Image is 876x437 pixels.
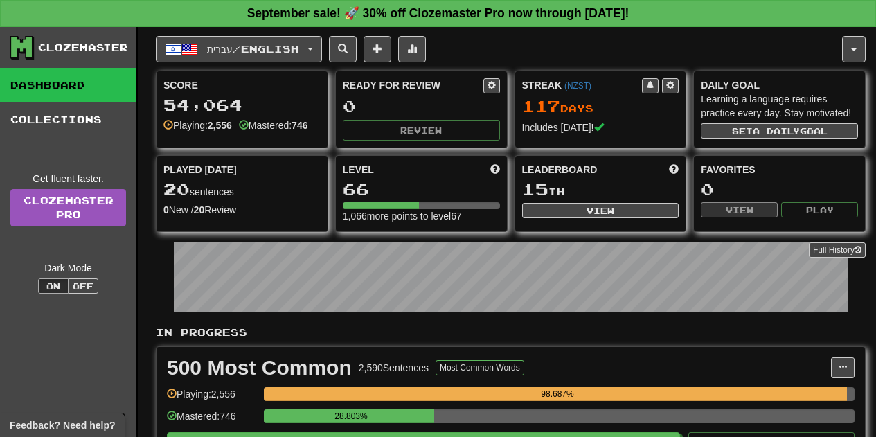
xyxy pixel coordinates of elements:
strong: 746 [292,120,307,131]
p: In Progress [156,325,866,339]
div: Ready for Review [343,78,483,92]
div: 54,064 [163,96,321,114]
div: New / Review [163,203,321,217]
div: 0 [701,181,858,198]
div: Day s [522,98,679,116]
span: עברית / English [207,43,299,55]
div: 98.687% [268,387,847,401]
button: More stats [398,36,426,62]
div: Learning a language requires practice every day. Stay motivated! [701,92,858,120]
div: Streak [522,78,643,92]
span: 15 [522,179,548,199]
strong: 2,556 [208,120,232,131]
div: Clozemaster [38,41,128,55]
span: Level [343,163,374,177]
div: Dark Mode [10,261,126,275]
div: sentences [163,181,321,199]
button: View [522,203,679,218]
strong: September sale! 🚀 30% off Clozemaster Pro now through [DATE]! [247,6,629,20]
button: Search sentences [329,36,357,62]
span: Played [DATE] [163,163,237,177]
div: 2,590 Sentences [359,361,429,375]
a: (NZST) [564,81,591,91]
span: Open feedback widget [10,418,115,432]
div: Mastered: 746 [167,409,257,432]
span: Leaderboard [522,163,598,177]
button: View [701,202,778,217]
div: Get fluent faster. [10,172,126,186]
span: This week in points, UTC [669,163,679,177]
button: Off [68,278,98,294]
span: 117 [522,96,560,116]
div: 500 Most Common [167,357,352,378]
button: עברית/English [156,36,322,62]
span: Score more points to level up [490,163,500,177]
div: Mastered: [239,118,308,132]
button: Review [343,120,500,141]
div: Playing: 2,556 [167,387,257,410]
span: a daily [753,126,800,136]
div: 1,066 more points to level 67 [343,209,500,223]
div: Score [163,78,321,92]
span: 20 [163,179,190,199]
div: Includes [DATE]! [522,121,679,134]
strong: 0 [163,204,169,215]
div: Daily Goal [701,78,858,92]
button: Add sentence to collection [364,36,391,62]
button: On [38,278,69,294]
div: Favorites [701,163,858,177]
div: 0 [343,98,500,115]
button: Play [781,202,858,217]
div: 28.803% [268,409,433,423]
strong: 20 [194,204,205,215]
a: ClozemasterPro [10,189,126,226]
div: th [522,181,679,199]
button: Seta dailygoal [701,123,858,139]
div: 66 [343,181,500,198]
button: Most Common Words [436,360,524,375]
button: Full History [809,242,866,258]
div: Playing: [163,118,232,132]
